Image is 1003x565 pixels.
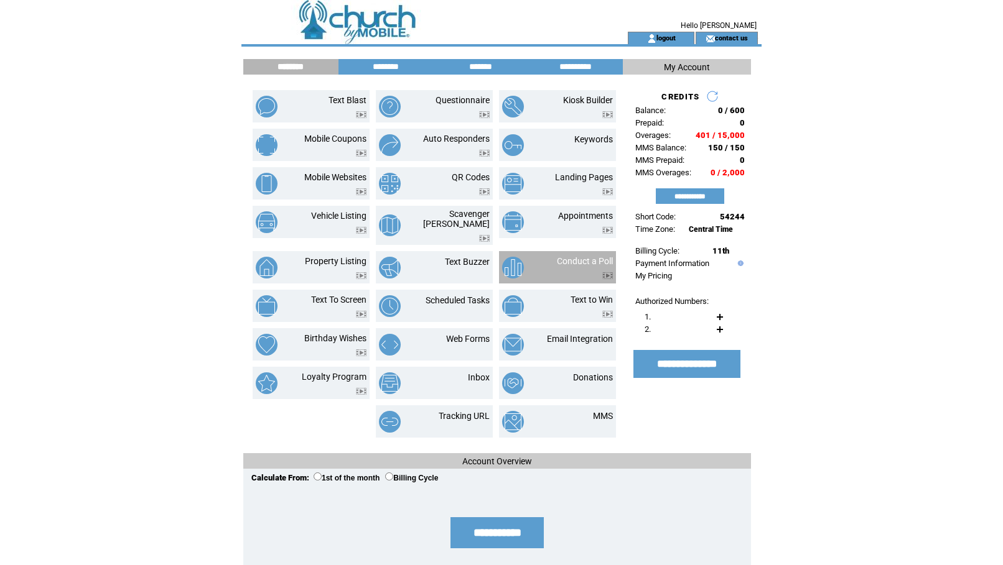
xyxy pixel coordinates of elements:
img: account_icon.gif [647,34,656,44]
span: Calculate From: [251,473,309,482]
a: Web Forms [446,334,490,344]
img: birthday-wishes.png [256,334,278,356]
a: Auto Responders [423,134,490,144]
img: video.png [602,111,613,118]
span: 1. [645,312,651,321]
span: Hello [PERSON_NAME] [681,21,757,30]
img: video.png [356,188,366,195]
img: video.png [479,188,490,195]
img: video.png [356,388,366,395]
a: Keywords [574,134,613,144]
span: Authorized Numbers: [635,296,709,306]
img: qr-codes.png [379,173,401,195]
a: Payment Information [635,259,709,268]
img: questionnaire.png [379,96,401,117]
img: keywords.png [502,134,524,156]
img: video.png [602,272,613,279]
a: Birthday Wishes [304,333,366,343]
span: MMS Prepaid: [635,155,684,165]
input: Billing Cycle [385,472,393,480]
a: Property Listing [305,256,366,266]
img: text-to-win.png [502,295,524,317]
img: mobile-websites.png [256,173,278,195]
span: CREDITS [661,92,699,101]
span: 0 / 2,000 [711,168,745,177]
img: video.png [479,111,490,118]
img: kiosk-builder.png [502,96,524,117]
img: property-listing.png [256,257,278,278]
img: auto-responders.png [379,134,401,156]
a: Appointments [558,211,613,221]
img: scavenger-hunt.png [379,214,401,236]
img: loyalty-program.png [256,372,278,394]
span: Short Code: [635,212,676,221]
span: MMS Balance: [635,143,686,152]
a: Loyalty Program [302,372,366,382]
a: Questionnaire [436,95,490,105]
img: video.png [602,227,613,234]
img: video.png [356,349,366,356]
img: vehicle-listing.png [256,211,278,233]
a: Conduct a Poll [557,256,613,266]
img: video.png [602,311,613,318]
span: Billing Cycle: [635,246,679,255]
a: Text Buzzer [445,257,490,267]
a: logout [656,34,676,42]
input: 1st of the month [314,472,322,480]
span: MMS Overages: [635,168,691,177]
a: Scavenger [PERSON_NAME] [423,209,490,229]
a: Kiosk Builder [563,95,613,105]
img: video.png [356,111,366,118]
span: Account Overview [462,456,532,466]
a: Vehicle Listing [311,211,366,221]
span: Balance: [635,106,666,115]
img: text-blast.png [256,96,278,117]
span: Overages: [635,131,671,140]
a: Donations [573,372,613,382]
span: 54244 [720,212,745,221]
img: mobile-coupons.png [256,134,278,156]
img: inbox.png [379,372,401,394]
img: video.png [356,272,366,279]
label: 1st of the month [314,474,380,482]
img: mms.png [502,411,524,433]
a: Scheduled Tasks [426,295,490,305]
img: video.png [356,227,366,234]
span: 0 [740,155,745,165]
span: Central Time [689,225,733,234]
label: Billing Cycle [385,474,438,482]
a: Text To Screen [311,295,366,305]
img: contact_us_icon.gif [706,34,715,44]
span: 401 / 15,000 [696,131,745,140]
span: 0 / 600 [718,106,745,115]
a: Landing Pages [555,172,613,182]
img: video.png [602,188,613,195]
a: MMS [593,411,613,421]
span: 150 / 150 [708,143,745,152]
a: Inbox [468,372,490,382]
a: contact us [715,34,748,42]
img: appointments.png [502,211,524,233]
img: conduct-a-poll.png [502,257,524,278]
a: Tracking URL [439,411,490,421]
img: tracking-url.png [379,411,401,433]
a: Email Integration [547,334,613,344]
img: scheduled-tasks.png [379,295,401,317]
img: video.png [356,311,366,318]
img: video.png [479,150,490,157]
img: video.png [356,150,366,157]
img: video.png [479,235,490,242]
span: 11th [712,246,729,255]
a: Text to Win [571,295,613,305]
img: web-forms.png [379,334,401,356]
a: Mobile Coupons [304,134,366,144]
span: 0 [740,118,745,127]
img: help.gif [735,260,744,266]
img: donations.png [502,372,524,394]
a: QR Codes [452,172,490,182]
a: My Pricing [635,271,672,280]
a: Mobile Websites [304,172,366,182]
img: text-buzzer.png [379,257,401,278]
img: email-integration.png [502,334,524,356]
img: text-to-screen.png [256,295,278,317]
